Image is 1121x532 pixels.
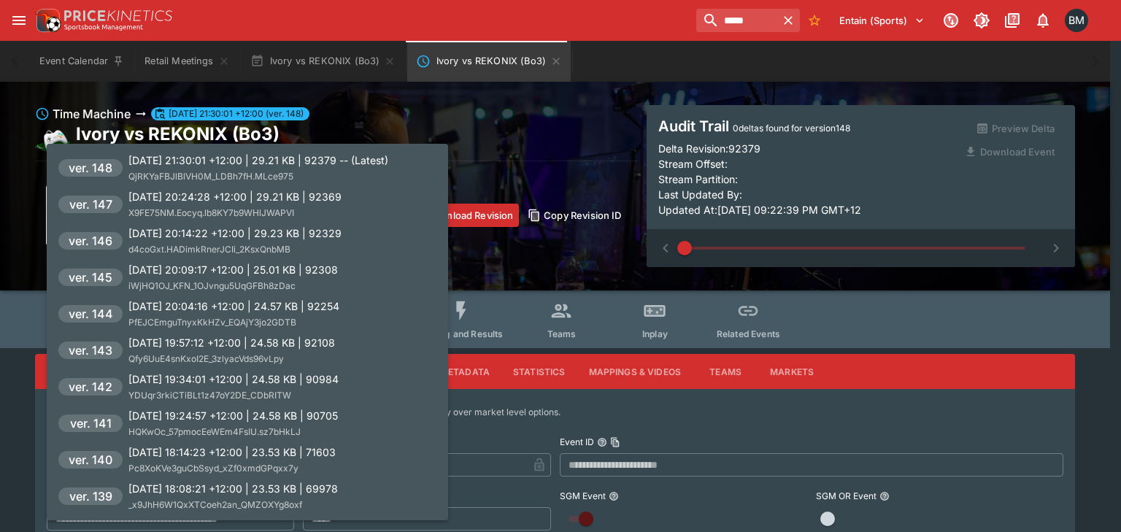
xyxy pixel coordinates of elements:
[69,487,112,505] h6: ver. 139
[128,463,298,474] span: Pc8XoKVe3guCbSsyd_xZf0xmdGPqxx7y
[128,225,342,241] p: [DATE] 20:14:22 +12:00 | 29.23 KB | 92329
[69,451,112,469] h6: ver. 140
[69,342,112,359] h6: ver. 143
[128,280,296,291] span: iWjHQ1OJ_KFN_1OJvngu5UqGFBh8zDac
[128,390,291,401] span: YDUqr3rkiCTiBLt1z47oY2DE_CDbRITW
[128,262,338,277] p: [DATE] 20:09:17 +12:00 | 25.01 KB | 92308
[128,153,388,168] p: [DATE] 21:30:01 +12:00 | 29.21 KB | 92379 -- (Latest)
[128,353,284,364] span: Qfy6UuE4snKxoI2E_3zlyacVds96vLpy
[128,426,301,437] span: HQKwOc_57pmocEeWEm4FsIU.sz7bHkLJ
[128,298,339,314] p: [DATE] 20:04:16 +12:00 | 24.57 KB | 92254
[128,499,302,510] span: _x9JhH6W1QxXTCoeh2an_QMZOXYg8oxf
[69,196,112,213] h6: ver. 147
[69,305,113,323] h6: ver. 144
[128,371,339,387] p: [DATE] 19:34:01 +12:00 | 24.58 KB | 90984
[70,415,112,432] h6: ver. 141
[69,378,112,396] h6: ver. 142
[128,335,335,350] p: [DATE] 19:57:12 +12:00 | 24.58 KB | 92108
[128,171,293,182] span: QjRKYaFBJlBlVH0M_LDBh7fH.MLce975
[128,444,336,460] p: [DATE] 18:14:23 +12:00 | 23.53 KB | 71603
[128,207,294,218] span: X9FE75NM.Eocyq.lb8KY7b9WHlJWAPVI
[128,481,338,496] p: [DATE] 18:08:21 +12:00 | 23.53 KB | 69978
[128,189,342,204] p: [DATE] 20:24:28 +12:00 | 29.21 KB | 92369
[128,408,338,423] p: [DATE] 19:24:57 +12:00 | 24.58 KB | 90705
[128,317,296,328] span: PfEJCEmguTnyxKkHZv_EQAjY3jo2GDTB
[69,159,112,177] h6: ver. 148
[69,269,112,286] h6: ver. 145
[128,244,290,255] span: d4coGxt.HADimkRnerJCIi_2KsxQnbMB
[69,232,112,250] h6: ver. 146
